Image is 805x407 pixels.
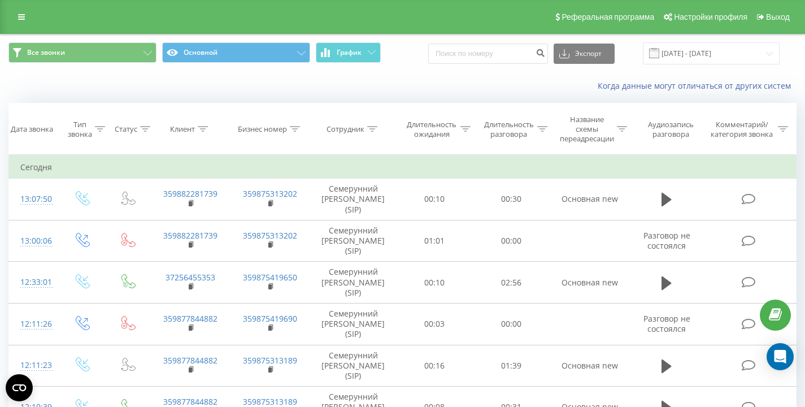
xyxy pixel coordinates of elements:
[310,303,396,345] td: Семерунний [PERSON_NAME] (SIP)
[598,80,797,91] a: Когда данные могут отличаться от других систем
[473,220,550,262] td: 00:00
[473,179,550,220] td: 00:30
[163,313,217,324] a: 359877844882
[310,179,396,220] td: Семерунний [PERSON_NAME] (SIP)
[163,188,217,199] a: 359882281739
[767,343,794,370] div: Open Intercom Messenger
[20,271,47,293] div: 12:33:01
[11,124,53,134] div: Дата звонка
[396,220,473,262] td: 01:01
[473,303,550,345] td: 00:00
[170,124,195,134] div: Клиент
[560,115,614,144] div: Название схемы переадресации
[674,12,747,21] span: Настройки профиля
[643,230,690,251] span: Разговор не состоялся
[406,120,457,139] div: Длительность ожидания
[550,179,630,220] td: Основная new
[640,120,701,139] div: Аудиозапись разговора
[20,230,47,252] div: 13:00:06
[550,345,630,387] td: Основная new
[243,396,297,407] a: 359875313189
[428,44,548,64] input: Поиск по номеру
[27,48,65,57] span: Все звонки
[9,156,797,179] td: Сегодня
[310,220,396,262] td: Семерунний [PERSON_NAME] (SIP)
[473,262,550,304] td: 02:56
[166,272,215,283] a: 37256455353
[484,120,534,139] div: Длительность разговора
[709,120,775,139] div: Комментарий/категория звонка
[316,42,381,63] button: График
[163,355,217,366] a: 359877844882
[550,262,630,304] td: Основная new
[766,12,790,21] span: Выход
[20,188,47,210] div: 13:07:50
[243,355,297,366] a: 359875313189
[310,262,396,304] td: Семерунний [PERSON_NAME] (SIP)
[243,313,297,324] a: 359875419690
[473,345,550,387] td: 01:39
[243,272,297,283] a: 359875419650
[554,44,615,64] button: Экспорт
[115,124,137,134] div: Статус
[337,49,362,57] span: График
[20,354,47,376] div: 12:11:23
[163,230,217,241] a: 359882281739
[643,313,690,334] span: Разговор не состоялся
[243,230,297,241] a: 359875313202
[396,345,473,387] td: 00:16
[162,42,310,63] button: Основной
[396,179,473,220] td: 00:10
[6,374,33,401] button: Open CMP widget
[243,188,297,199] a: 359875313202
[310,345,396,387] td: Семерунний [PERSON_NAME] (SIP)
[20,313,47,335] div: 12:11:26
[238,124,287,134] div: Бизнес номер
[396,303,473,345] td: 00:03
[327,124,364,134] div: Сотрудник
[163,396,217,407] a: 359877844882
[68,120,92,139] div: Тип звонка
[8,42,156,63] button: Все звонки
[562,12,654,21] span: Реферальная программа
[396,262,473,304] td: 00:10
